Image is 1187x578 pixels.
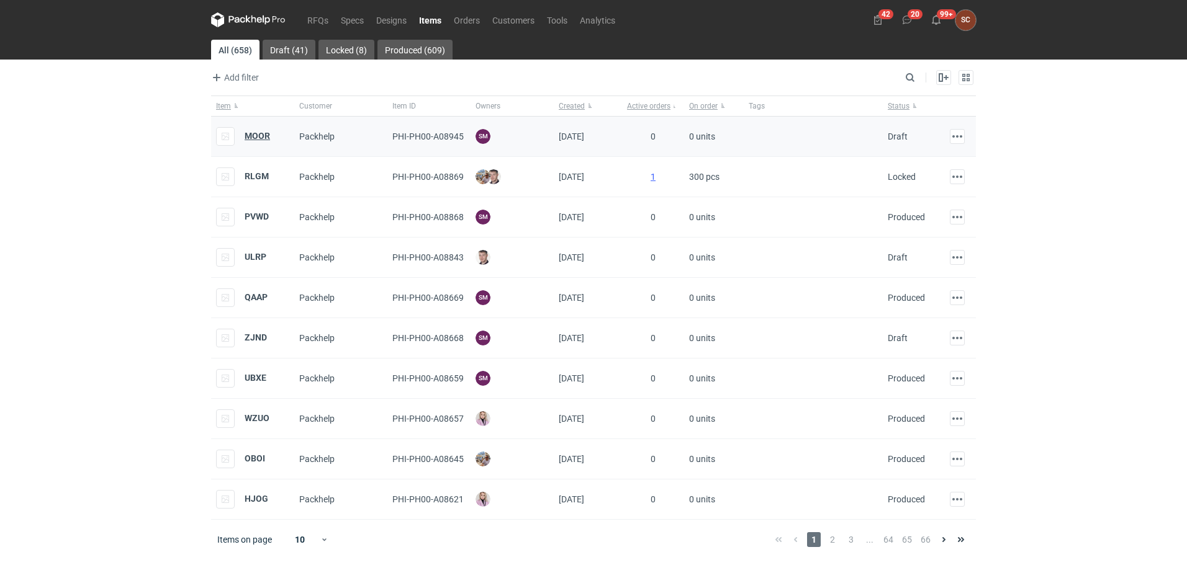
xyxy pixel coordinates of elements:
a: Locked (8) [318,40,374,60]
div: 0 units [684,117,744,157]
span: 0 units [689,328,715,348]
div: Draft [888,332,908,344]
button: Item [211,96,294,116]
button: Actions [950,129,965,144]
img: Klaudia Wiśniewska [476,492,490,507]
figcaption: SM [476,371,490,386]
a: Draft (41) [263,40,315,60]
a: MOOR [245,131,270,141]
span: 0 [651,494,656,504]
div: Produced [888,372,925,385]
div: [DATE] [554,117,622,157]
div: [DATE] [554,157,622,197]
div: Produced [888,493,925,505]
a: Produced (609) [377,40,453,60]
a: QAAP [245,292,268,302]
a: RLGM [245,171,269,181]
span: Packhelp [299,252,335,262]
span: 0 units [689,489,715,509]
span: 0 units [689,449,715,469]
a: Tools [541,12,574,27]
div: Locked [888,171,916,183]
a: UBXE [245,373,266,383]
a: All (658) [211,40,260,60]
div: 0 units [684,318,744,358]
div: [DATE] [554,399,622,439]
span: 0 [651,333,656,343]
a: Customers [486,12,541,27]
button: Active orders [622,96,684,116]
button: Add filter [209,70,260,85]
span: ... [863,532,877,547]
a: OBOI [245,453,265,463]
button: 20 [897,10,917,30]
span: 1 [807,532,821,547]
div: [DATE] [554,439,622,479]
span: 0 [651,454,656,464]
img: Klaudia Wiśniewska [476,411,490,426]
div: [DATE] [554,278,622,318]
img: Michał Palasek [476,169,490,184]
span: Packhelp [299,212,335,222]
div: 0 units [684,238,744,278]
a: Items [413,12,448,27]
div: 0 units [684,278,744,318]
div: Produced [888,211,925,223]
span: PHI-PH00-A08868 [392,212,464,222]
a: Analytics [574,12,621,27]
button: SC [955,10,976,30]
span: Packhelp [299,333,335,343]
strong: PVWD [245,211,269,221]
span: Packhelp [299,414,335,424]
div: 300 pcs [684,157,744,197]
button: Actions [950,331,965,345]
button: Actions [950,451,965,466]
a: WZUO [245,413,269,423]
div: 10 [280,531,320,548]
div: Draft [888,251,908,264]
span: PHI-PH00-A08945 [392,131,464,141]
span: 0 units [689,368,715,388]
a: ULRP [245,252,266,262]
figcaption: SM [476,129,490,144]
span: Packhelp [299,293,335,303]
button: Actions [950,250,965,265]
button: Status [883,96,945,116]
span: 66 [919,532,932,547]
a: ZJND [245,332,267,342]
span: 0 [651,252,656,262]
span: On order [689,101,718,111]
button: On order [684,96,744,116]
span: Packhelp [299,373,335,383]
button: Actions [950,169,965,184]
span: 65 [900,532,914,547]
span: PHI-PH00-A08668 [392,333,464,343]
figcaption: SM [476,210,490,225]
span: Packhelp [299,172,335,182]
button: Actions [950,290,965,305]
div: [DATE] [554,238,622,278]
div: Produced [888,412,925,425]
div: 0 units [684,358,744,399]
a: HJOG [245,494,268,504]
span: Owners [476,101,500,111]
button: Actions [950,411,965,426]
div: 0 units [684,479,744,520]
span: 3 [844,532,858,547]
span: Tags [749,101,765,111]
a: Orders [448,12,486,27]
span: 0 units [689,127,715,146]
span: 0 [651,212,656,222]
div: 0 units [684,439,744,479]
span: 0 [651,414,656,424]
span: 0 [651,131,656,141]
a: Designs [370,12,413,27]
